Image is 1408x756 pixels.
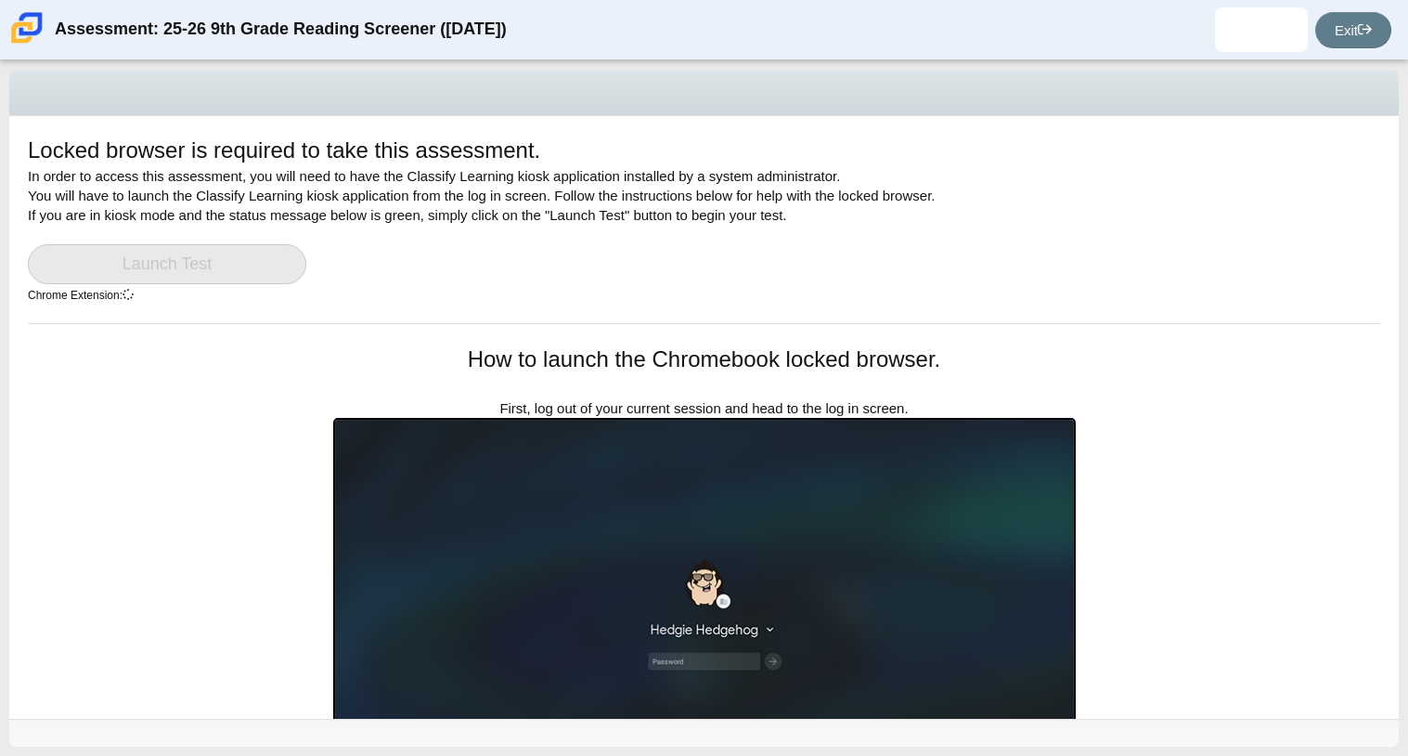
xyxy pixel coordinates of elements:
div: Assessment: 25-26 9th Grade Reading Screener ([DATE]) [55,7,507,52]
h1: How to launch the Chromebook locked browser. [333,344,1076,375]
a: Carmen School of Science & Technology [7,34,46,50]
div: In order to access this assessment, you will need to have the Classify Learning kiosk application... [28,135,1380,323]
img: jeremiah.blaylock.tCSnDo [1247,15,1276,45]
a: Launch Test [28,244,306,284]
small: Chrome Extension: [28,289,134,302]
img: Carmen School of Science & Technology [7,8,46,47]
h1: Locked browser is required to take this assessment. [28,135,540,166]
a: Exit [1315,12,1391,48]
